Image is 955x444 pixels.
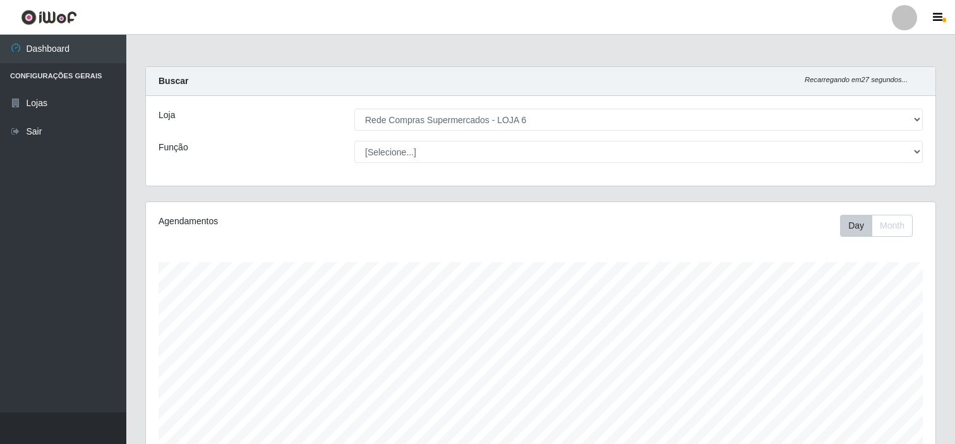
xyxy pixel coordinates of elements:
div: Toolbar with button groups [840,215,923,237]
i: Recarregando em 27 segundos... [805,76,908,83]
img: CoreUI Logo [21,9,77,25]
label: Função [159,141,188,154]
button: Month [872,215,913,237]
div: Agendamentos [159,215,466,228]
button: Day [840,215,872,237]
div: First group [840,215,913,237]
label: Loja [159,109,175,122]
strong: Buscar [159,76,188,86]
